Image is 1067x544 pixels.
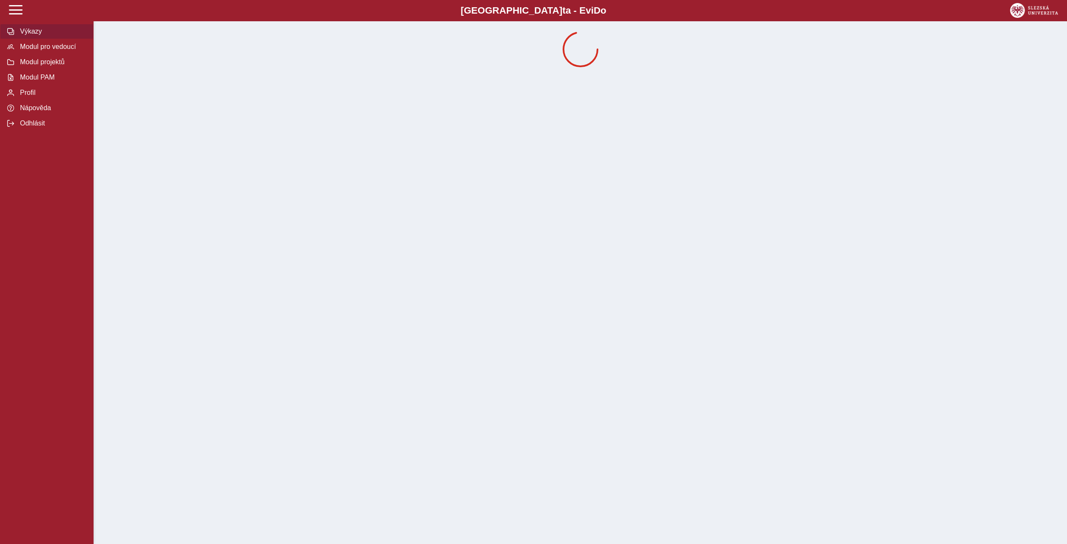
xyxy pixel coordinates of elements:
span: Modul pro vedoucí [17,43,86,51]
span: Odhlásit [17,120,86,127]
img: logo_web_su.png [1010,3,1058,18]
span: o [600,5,606,16]
span: Nápověda [17,104,86,112]
span: Výkazy [17,28,86,35]
span: Profil [17,89,86,97]
span: t [562,5,565,16]
b: [GEOGRAPHIC_DATA] a - Evi [26,5,1041,16]
span: Modul PAM [17,74,86,81]
span: D [594,5,600,16]
span: Modul projektů [17,58,86,66]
